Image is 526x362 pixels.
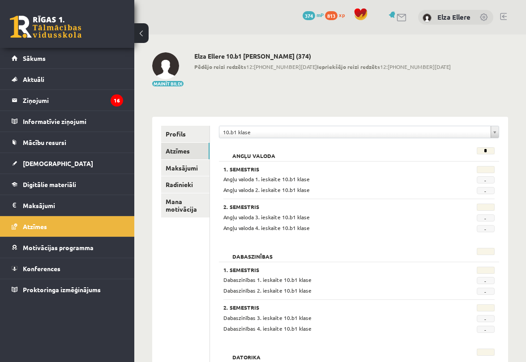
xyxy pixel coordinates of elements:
[477,176,495,183] span: -
[12,153,123,174] a: [DEMOGRAPHIC_DATA]
[325,11,349,18] a: 813 xp
[12,48,123,68] a: Sākums
[161,126,210,142] a: Profils
[223,126,487,138] span: 10.b1 klase
[223,325,312,332] span: Dabaszinības 4. ieskaite 10.b1 klase
[161,176,210,193] a: Radinieki
[223,186,310,193] span: Angļu valoda 2. ieskaite 10.b1 klase
[423,13,432,22] img: Elza Ellere
[339,11,345,18] span: xp
[12,279,123,300] a: Proktoringa izmēģinājums
[161,143,210,159] a: Atzīmes
[223,248,282,257] h2: Dabaszinības
[23,264,60,273] span: Konferences
[437,13,470,21] a: Elza Ellere
[161,193,210,217] a: Mana motivācija
[223,175,310,183] span: Angļu valoda 1. ieskaite 10.b1 klase
[23,159,93,167] span: [DEMOGRAPHIC_DATA]
[12,90,123,111] a: Ziņojumi16
[317,63,380,70] b: Iepriekšējo reizi redzēts
[303,11,315,20] span: 374
[223,276,312,283] span: Dabaszinības 1. ieskaite 10.b1 klase
[12,237,123,258] a: Motivācijas programma
[12,111,123,132] a: Informatīvie ziņojumi
[316,11,324,18] span: mP
[477,277,495,284] span: -
[223,204,447,210] h3: 2. Semestris
[12,216,123,237] a: Atzīmes
[219,126,499,138] a: 10.b1 klase
[23,222,47,230] span: Atzīmes
[223,349,269,358] h2: Datorika
[194,63,246,70] b: Pēdējo reizi redzēts
[477,288,495,295] span: -
[23,195,123,216] legend: Maksājumi
[223,304,447,311] h3: 2. Semestris
[325,11,338,20] span: 813
[477,315,495,322] span: -
[23,138,66,146] span: Mācību resursi
[223,213,310,221] span: Angļu valoda 3. ieskaite 10.b1 klase
[23,90,123,111] legend: Ziņojumi
[23,111,123,132] legend: Informatīvie ziņojumi
[477,187,495,194] span: -
[12,174,123,195] a: Digitālie materiāli
[223,224,310,231] span: Angļu valoda 4. ieskaite 10.b1 klase
[477,214,495,221] span: -
[152,81,184,86] button: Mainīt bildi
[223,314,312,321] span: Dabaszinības 3. ieskaite 10.b1 klase
[111,94,123,106] i: 16
[477,326,495,333] span: -
[12,258,123,279] a: Konferences
[303,11,324,18] a: 374 mP
[23,54,46,62] span: Sākums
[152,52,179,79] img: Elza Ellere
[223,287,312,294] span: Dabaszinības 2. ieskaite 10.b1 klase
[194,63,451,71] span: 12:[PHONE_NUMBER][DATE] 12:[PHONE_NUMBER][DATE]
[23,75,44,83] span: Aktuāli
[223,147,284,156] h2: Angļu valoda
[12,195,123,216] a: Maksājumi
[23,285,101,294] span: Proktoringa izmēģinājums
[12,69,123,89] a: Aktuāli
[10,16,81,38] a: Rīgas 1. Tālmācības vidusskola
[23,243,94,251] span: Motivācijas programma
[223,166,447,172] h3: 1. Semestris
[223,267,447,273] h3: 1. Semestris
[477,225,495,232] span: -
[12,132,123,153] a: Mācību resursi
[161,160,210,176] a: Maksājumi
[194,52,451,60] h2: Elza Ellere 10.b1 [PERSON_NAME] (374)
[23,180,76,188] span: Digitālie materiāli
